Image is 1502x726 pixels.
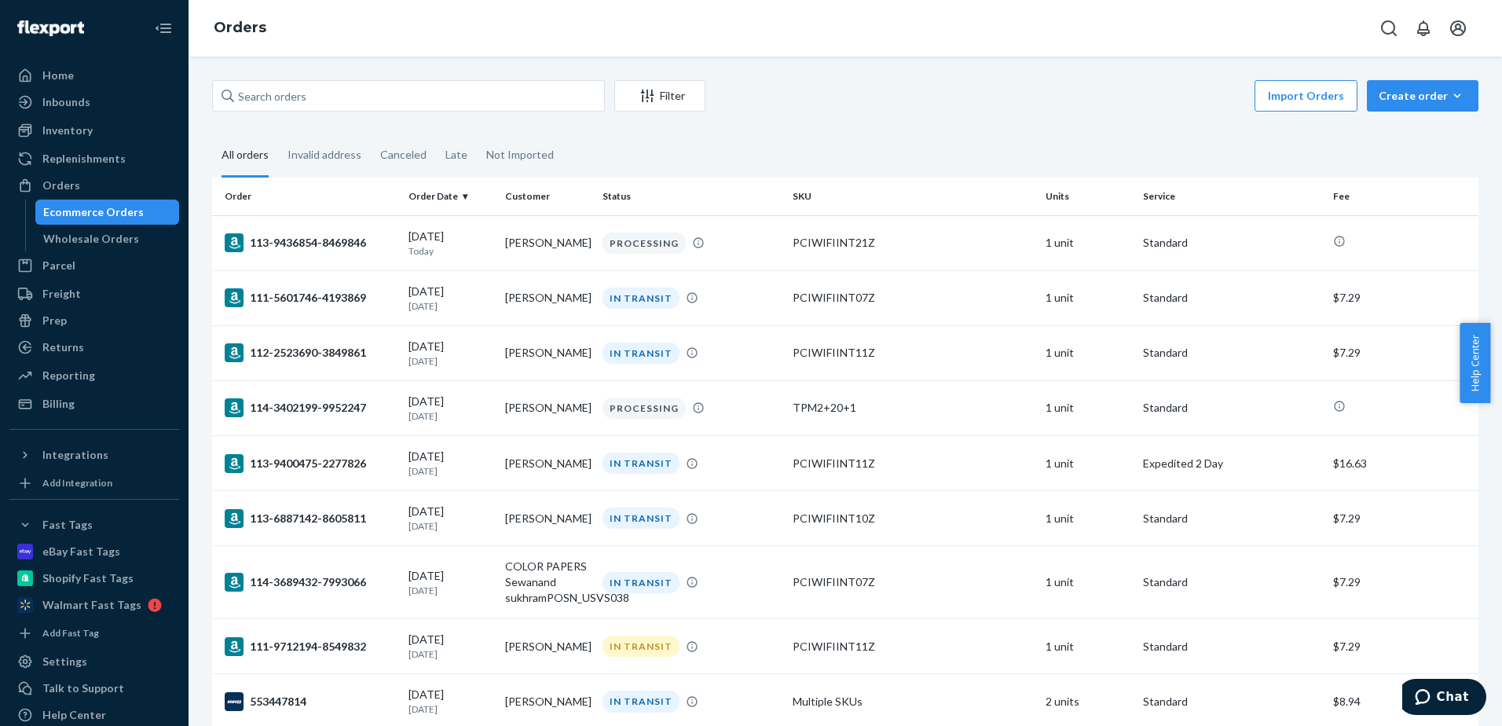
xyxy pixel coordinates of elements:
[499,546,596,619] td: COLOR PAPERS Sewanand sukhramPOSN_USVS038
[9,539,179,564] a: eBay Fast Tags
[603,636,680,657] div: IN TRANSIT
[212,178,402,215] th: Order
[222,134,269,178] div: All orders
[402,178,500,215] th: Order Date
[9,512,179,537] button: Fast Tags
[1039,619,1137,674] td: 1 unit
[499,215,596,270] td: [PERSON_NAME]
[786,178,1039,215] th: SKU
[380,134,427,175] div: Canceled
[1039,325,1137,380] td: 1 unit
[1143,639,1321,654] p: Standard
[9,592,179,618] a: Walmart Fast Tags
[225,637,396,656] div: 111-9712194-8549832
[793,511,1033,526] div: PCIWIFIINT10Z
[148,13,179,44] button: Close Navigation
[603,398,686,419] div: PROCESSING
[408,354,493,368] p: [DATE]
[225,509,396,528] div: 113-6887142-8605811
[1379,88,1467,104] div: Create order
[9,118,179,143] a: Inventory
[408,584,493,597] p: [DATE]
[499,619,596,674] td: [PERSON_NAME]
[408,229,493,258] div: [DATE]
[42,680,124,696] div: Talk to Support
[9,335,179,360] a: Returns
[408,244,493,258] p: Today
[408,409,493,423] p: [DATE]
[603,288,680,309] div: IN TRANSIT
[408,568,493,597] div: [DATE]
[17,20,84,36] img: Flexport logo
[1460,323,1490,403] button: Help Center
[35,200,180,225] a: Ecommerce Orders
[225,288,396,307] div: 111-5601746-4193869
[9,474,179,493] a: Add Integration
[1143,400,1321,416] p: Standard
[212,80,605,112] input: Search orders
[1255,80,1357,112] button: Import Orders
[1039,215,1137,270] td: 1 unit
[1039,436,1137,491] td: 1 unit
[793,345,1033,361] div: PCIWIFIINT11Z
[42,597,141,613] div: Walmart Fast Tags
[42,339,84,355] div: Returns
[9,566,179,591] a: Shopify Fast Tags
[603,343,680,364] div: IN TRANSIT
[9,253,179,278] a: Parcel
[9,308,179,333] a: Prep
[42,626,99,640] div: Add Fast Tag
[42,447,108,463] div: Integrations
[1327,436,1478,491] td: $16.63
[603,508,680,529] div: IN TRANSIT
[614,80,705,112] button: Filter
[793,456,1033,471] div: PCIWIFIINT11Z
[9,676,179,701] button: Talk to Support
[42,544,120,559] div: eBay Fast Tags
[1143,235,1321,251] p: Standard
[499,491,596,546] td: [PERSON_NAME]
[499,380,596,435] td: [PERSON_NAME]
[42,94,90,110] div: Inbounds
[1039,270,1137,325] td: 1 unit
[9,442,179,467] button: Integrations
[499,436,596,491] td: [PERSON_NAME]
[42,368,95,383] div: Reporting
[1143,290,1321,306] p: Standard
[1402,679,1486,718] iframe: Opens a widget where you can chat to one of our agents
[225,454,396,473] div: 113-9400475-2277826
[408,464,493,478] p: [DATE]
[9,63,179,88] a: Home
[9,281,179,306] a: Freight
[1327,178,1478,215] th: Fee
[225,692,396,711] div: 553447814
[42,476,112,489] div: Add Integration
[201,5,279,51] ol: breadcrumbs
[408,702,493,716] p: [DATE]
[445,134,467,175] div: Late
[1143,694,1321,709] p: Standard
[1327,270,1478,325] td: $7.29
[42,517,93,533] div: Fast Tags
[1039,380,1137,435] td: 1 unit
[499,325,596,380] td: [PERSON_NAME]
[408,339,493,368] div: [DATE]
[42,286,81,302] div: Freight
[1327,546,1478,619] td: $7.29
[42,654,87,669] div: Settings
[43,204,144,220] div: Ecommerce Orders
[408,394,493,423] div: [DATE]
[35,226,180,251] a: Wholesale Orders
[408,284,493,313] div: [DATE]
[214,19,266,36] a: Orders
[603,233,686,254] div: PROCESSING
[42,178,80,193] div: Orders
[9,391,179,416] a: Billing
[225,233,396,252] div: 113-9436854-8469846
[596,178,786,215] th: Status
[1327,325,1478,380] td: $7.29
[1143,345,1321,361] p: Standard
[42,123,93,138] div: Inventory
[1039,491,1137,546] td: 1 unit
